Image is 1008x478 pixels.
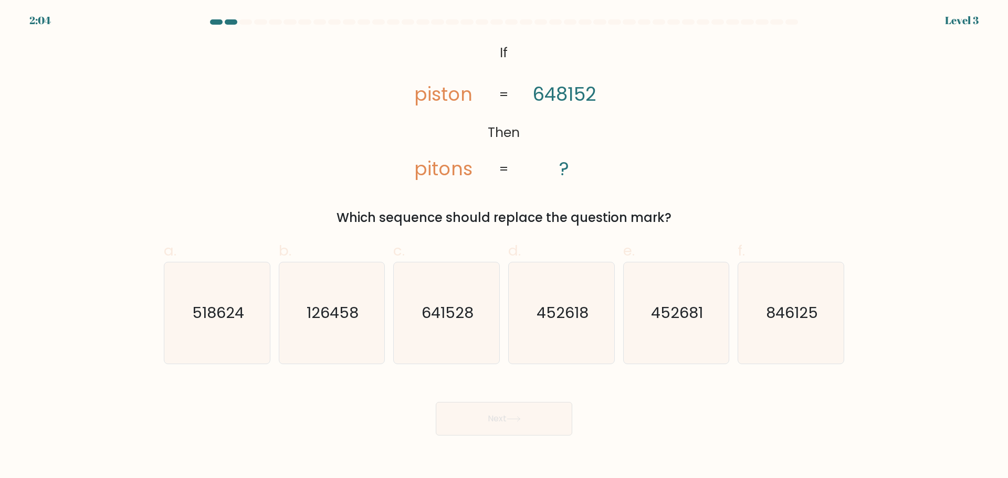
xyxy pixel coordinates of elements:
tspan: Then [488,124,520,142]
div: Which sequence should replace the question mark? [170,208,838,227]
span: f. [738,240,745,261]
text: 518624 [192,302,244,323]
div: 2:04 [29,13,51,28]
tspan: = [499,160,509,178]
span: a. [164,240,176,261]
div: Level 3 [945,13,979,28]
span: d. [508,240,521,261]
tspan: pitons [414,156,472,182]
span: c. [393,240,405,261]
text: 452681 [651,302,703,323]
tspan: If [500,44,508,62]
tspan: piston [414,82,472,108]
text: 126458 [307,302,359,323]
span: e. [623,240,635,261]
text: 452618 [537,302,589,323]
text: 641528 [422,302,474,323]
tspan: ? [560,156,570,182]
tspan: = [499,86,509,104]
button: Next [436,402,572,435]
text: 846125 [766,302,818,323]
svg: @import url('[URL][DOMAIN_NAME]); [387,40,621,183]
tspan: 648152 [532,82,596,108]
span: b. [279,240,291,261]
